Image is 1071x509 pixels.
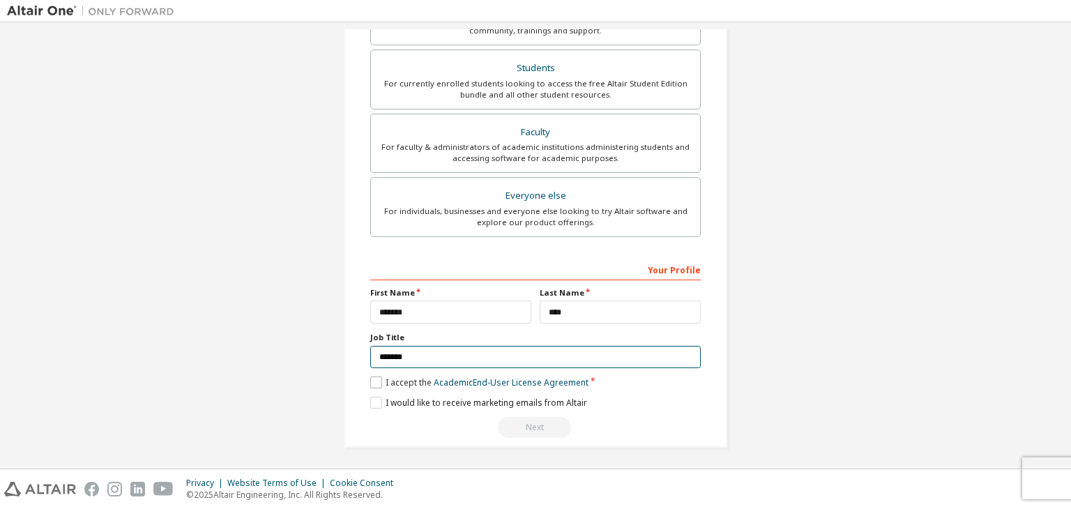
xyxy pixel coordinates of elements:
[379,123,692,142] div: Faculty
[130,482,145,496] img: linkedin.svg
[540,287,701,298] label: Last Name
[370,287,531,298] label: First Name
[379,59,692,78] div: Students
[379,142,692,164] div: For faculty & administrators of academic institutions administering students and accessing softwa...
[84,482,99,496] img: facebook.svg
[370,417,701,438] div: Read and acccept EULA to continue
[153,482,174,496] img: youtube.svg
[379,78,692,100] div: For currently enrolled students looking to access the free Altair Student Edition bundle and all ...
[434,377,588,388] a: Academic End-User License Agreement
[370,258,701,280] div: Your Profile
[186,489,402,501] p: © 2025 Altair Engineering, Inc. All Rights Reserved.
[370,332,701,343] label: Job Title
[4,482,76,496] img: altair_logo.svg
[370,397,587,409] label: I would like to receive marketing emails from Altair
[7,4,181,18] img: Altair One
[330,478,402,489] div: Cookie Consent
[186,478,227,489] div: Privacy
[379,186,692,206] div: Everyone else
[227,478,330,489] div: Website Terms of Use
[379,206,692,228] div: For individuals, businesses and everyone else looking to try Altair software and explore our prod...
[107,482,122,496] img: instagram.svg
[370,377,588,388] label: I accept the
